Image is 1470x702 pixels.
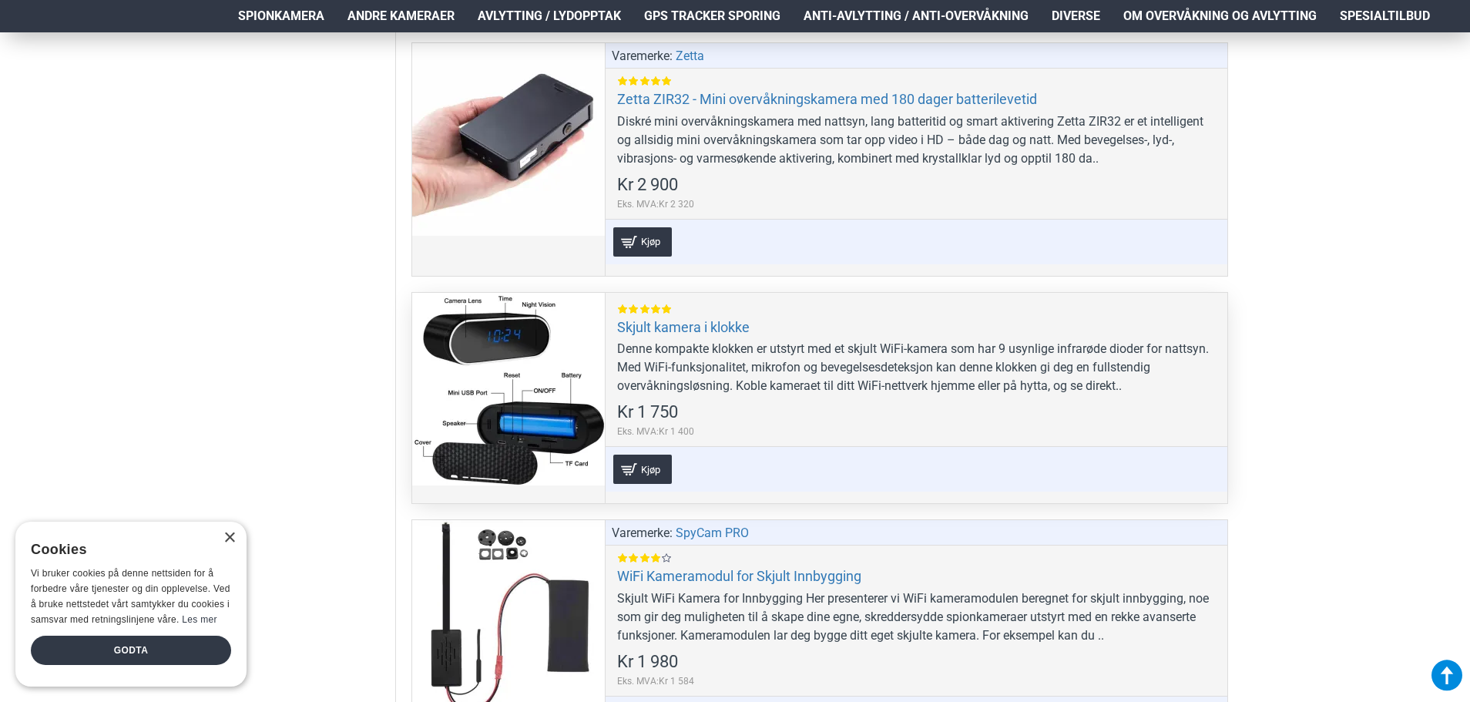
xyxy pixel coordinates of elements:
[612,47,673,65] span: Varemerke:
[617,674,694,688] span: Eks. MVA:Kr 1 584
[31,568,230,624] span: Vi bruker cookies på denne nettsiden for å forbedre våre tjenester og din opplevelse. Ved å bruke...
[617,589,1216,645] div: Skjult WiFi Kamera for Innbygging Her presenterer vi WiFi kameramodulen beregnet for skjult innby...
[612,524,673,542] span: Varemerke:
[1052,7,1100,25] span: Diverse
[617,567,861,585] a: WiFi Kameramodul for Skjult Innbygging
[617,90,1037,108] a: Zetta ZIR32 - Mini overvåkningskamera med 180 dager batterilevetid
[617,425,694,438] span: Eks. MVA:Kr 1 400
[617,340,1216,395] div: Denne kompakte klokken er utstyrt med et skjult WiFi-kamera som har 9 usynlige infrarøde dioder f...
[617,653,678,670] span: Kr 1 980
[238,7,324,25] span: Spionkamera
[676,524,749,542] a: SpyCam PRO
[478,7,621,25] span: Avlytting / Lydopptak
[617,404,678,421] span: Kr 1 750
[1123,7,1317,25] span: Om overvåkning og avlytting
[223,532,235,544] div: Close
[31,636,231,665] div: Godta
[182,614,216,625] a: Les mer, opens a new window
[617,197,694,211] span: Eks. MVA:Kr 2 320
[617,176,678,193] span: Kr 2 900
[644,7,780,25] span: GPS Tracker Sporing
[617,318,750,336] a: Skjult kamera i klokke
[617,113,1216,168] div: Diskré mini overvåkningskamera med nattsyn, lang batteritid og smart aktivering Zetta ZIR32 er et...
[637,465,664,475] span: Kjøp
[347,7,455,25] span: Andre kameraer
[637,237,664,247] span: Kjøp
[1340,7,1430,25] span: Spesialtilbud
[412,293,605,485] a: Skjult kamera i klokke Skjult kamera i klokke
[31,533,221,566] div: Cookies
[804,7,1029,25] span: Anti-avlytting / Anti-overvåkning
[676,47,704,65] a: Zetta
[412,43,605,236] a: Zetta ZIR32 - Mini overvåkningskamera med 180 dager batterilevetid Zetta ZIR32 - Mini overvåkning...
